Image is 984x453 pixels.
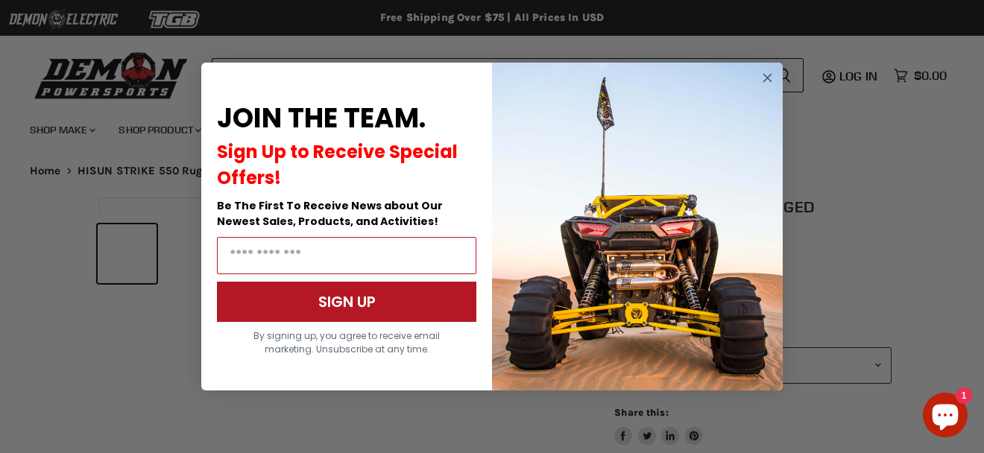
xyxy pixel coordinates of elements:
button: Close dialog [758,69,777,87]
span: JOIN THE TEAM. [217,99,426,137]
inbox-online-store-chat: Shopify online store chat [918,393,972,441]
button: SIGN UP [217,282,476,322]
input: Email Address [217,237,476,274]
span: Sign Up to Receive Special Offers! [217,139,458,190]
img: a9095488-b6e7-41ba-879d-588abfab540b.jpeg [492,63,783,390]
span: By signing up, you agree to receive email marketing. Unsubscribe at any time. [253,329,440,355]
span: Be The First To Receive News about Our Newest Sales, Products, and Activities! [217,198,443,229]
